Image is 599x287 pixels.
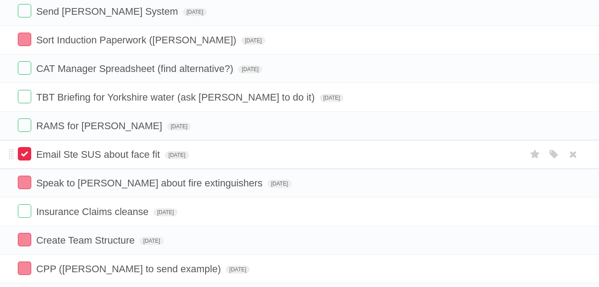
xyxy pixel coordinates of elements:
span: Sort Induction Paperwork ([PERSON_NAME]) [36,34,239,46]
span: RAMS for [PERSON_NAME] [36,120,164,131]
span: Speak to [PERSON_NAME] about fire extinguishers [36,177,264,189]
span: Email Ste SUS about face fit [36,149,162,160]
span: [DATE] [268,180,292,188]
span: [DATE] [238,65,262,73]
span: [DATE] [320,94,344,102]
span: Send [PERSON_NAME] System [36,6,180,17]
span: [DATE] [167,122,191,131]
label: Done [18,176,31,189]
span: [DATE] [241,37,265,45]
span: [DATE] [165,151,189,159]
label: Done [18,204,31,218]
span: [DATE] [140,237,164,245]
label: Star task [527,147,544,162]
span: Insurance Claims cleanse [36,206,151,217]
label: Done [18,262,31,275]
label: Done [18,147,31,160]
label: Done [18,61,31,75]
span: [DATE] [226,266,250,274]
label: Done [18,33,31,46]
label: Done [18,4,31,17]
span: CAT Manager Spreadsheet (find alternative?) [36,63,235,74]
span: [DATE] [153,208,178,216]
label: Done [18,233,31,246]
label: Done [18,90,31,103]
span: [DATE] [183,8,207,16]
span: TBT Briefing for Yorkshire water (ask [PERSON_NAME] to do it) [36,92,317,103]
span: Create Team Structure [36,235,137,246]
span: CPP ([PERSON_NAME] to send example) [36,263,223,274]
label: Done [18,118,31,132]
